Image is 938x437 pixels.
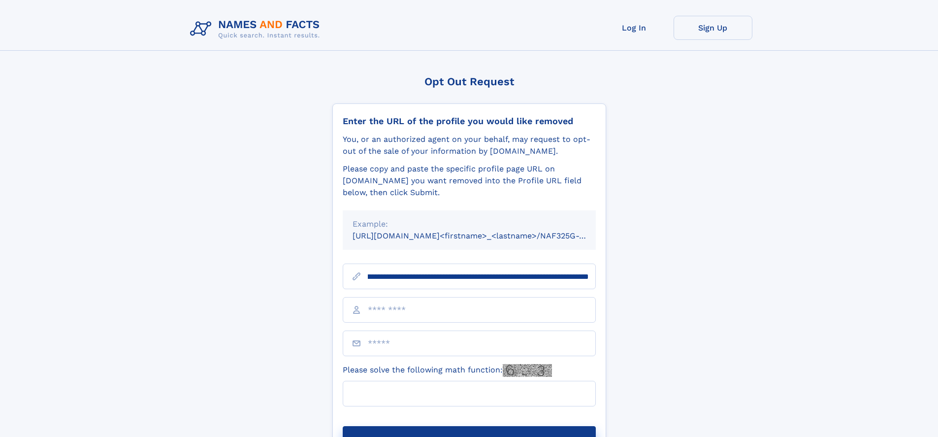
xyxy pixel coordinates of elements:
[186,16,328,42] img: Logo Names and Facts
[353,218,586,230] div: Example:
[595,16,674,40] a: Log In
[674,16,752,40] a: Sign Up
[332,75,606,88] div: Opt Out Request
[343,163,596,199] div: Please copy and paste the specific profile page URL on [DOMAIN_NAME] you want removed into the Pr...
[343,134,596,157] div: You, or an authorized agent on your behalf, may request to opt-out of the sale of your informatio...
[343,364,552,377] label: Please solve the following math function:
[343,116,596,127] div: Enter the URL of the profile you would like removed
[353,231,615,240] small: [URL][DOMAIN_NAME]<firstname>_<lastname>/NAF325G-xxxxxxxx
